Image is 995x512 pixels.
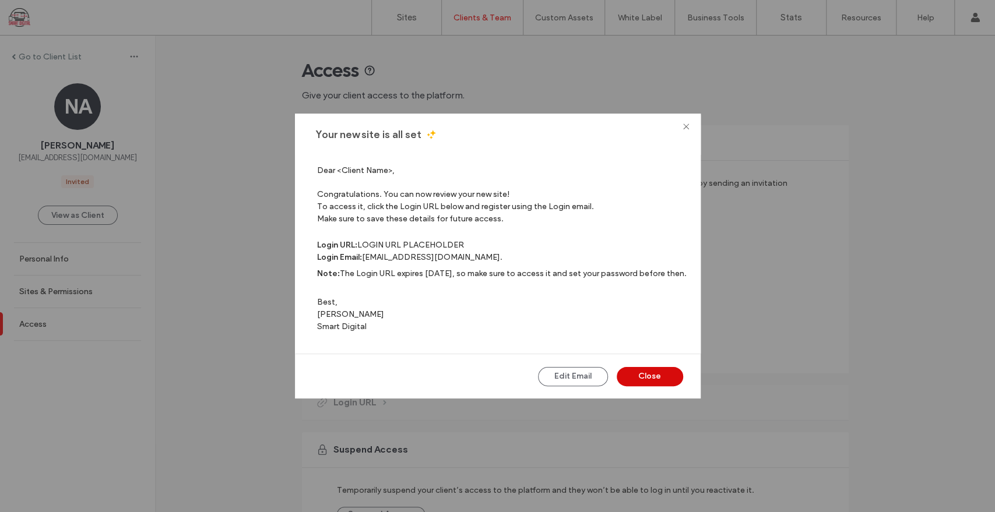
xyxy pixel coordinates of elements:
label: Your new site is all set [315,128,421,141]
label: Note: [317,269,340,278]
label: [EMAIL_ADDRESS][DOMAIN_NAME]. [362,252,502,262]
label: LOGIN URL PLACEHOLDER [357,240,464,250]
label: Dear <Client Name>, [317,165,689,175]
label: Congratulations. You can now review your new site! To access it, click the Login URL below and re... [317,188,689,225]
label: Login Email: [317,252,362,262]
label: Best, [PERSON_NAME] Smart Digital [317,280,689,348]
span: Help [26,8,50,19]
label: Login URL: [317,240,357,250]
button: Edit Email [538,367,608,386]
button: Close [617,367,683,386]
label: The Login URL expires [DATE], so make sure to access it and set your password before then. [340,269,687,278]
